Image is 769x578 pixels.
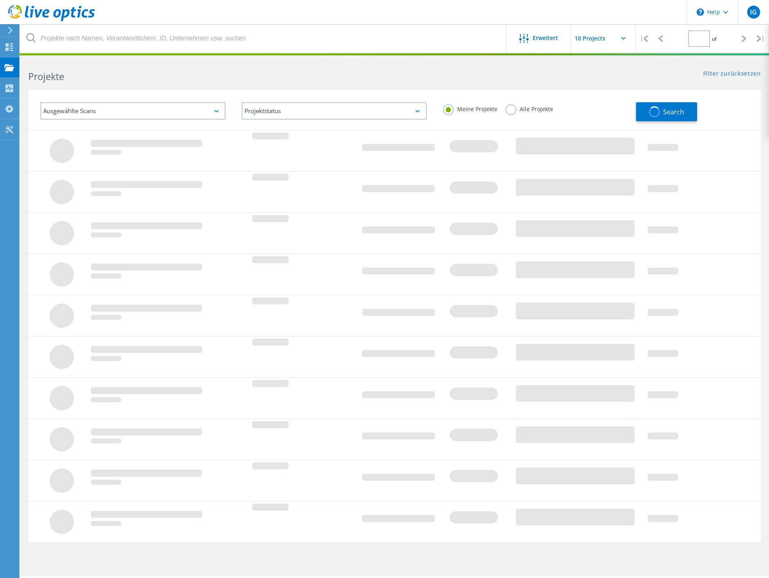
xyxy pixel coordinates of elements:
div: | [636,24,652,53]
span: Erweitert [533,35,558,41]
span: IG [750,9,757,15]
a: Filter zurücksetzen [703,71,761,78]
div: | [752,24,769,53]
b: Projekte [28,70,64,83]
input: Projekte nach Namen, Verantwortlichem, ID, Unternehmen usw. suchen [20,24,507,53]
div: Projektstatus [242,102,427,120]
button: Search [636,102,697,121]
svg: \n [697,8,704,16]
a: Live Optics Dashboard [8,17,95,23]
div: Ausgewählte Scans [40,102,225,120]
label: Meine Projekte [443,104,497,112]
span: of [712,36,716,42]
span: Search [663,108,684,116]
label: Alle Projekte [506,104,553,112]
